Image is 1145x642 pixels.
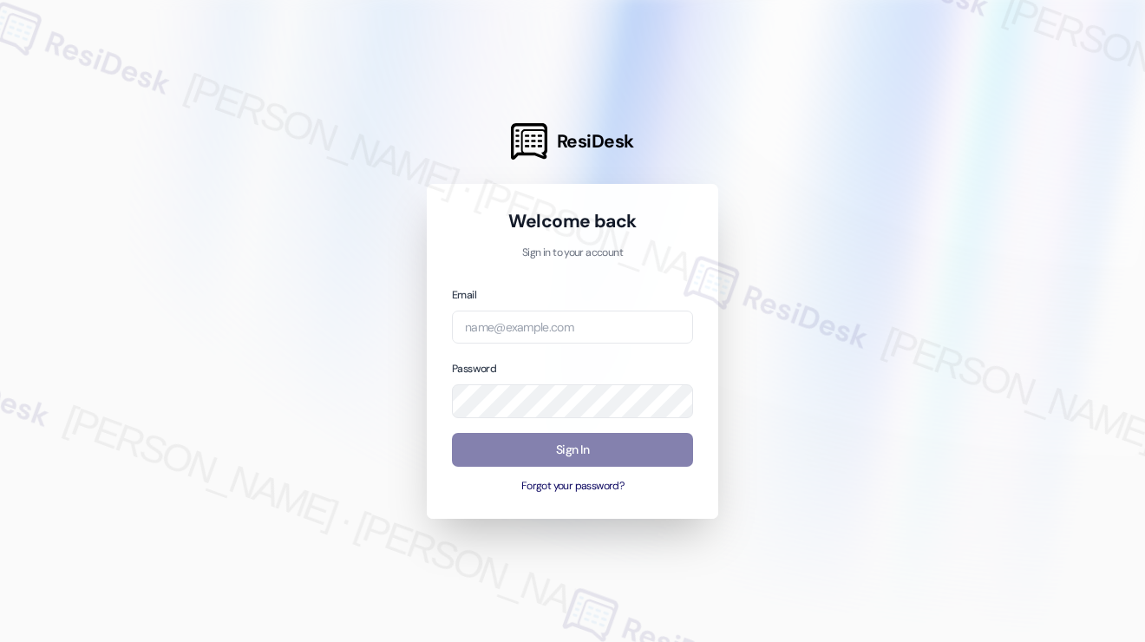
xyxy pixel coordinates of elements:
[511,123,547,160] img: ResiDesk Logo
[452,433,693,467] button: Sign In
[452,311,693,344] input: name@example.com
[557,129,634,154] span: ResiDesk
[452,479,693,495] button: Forgot your password?
[452,209,693,233] h1: Welcome back
[452,288,476,302] label: Email
[452,246,693,261] p: Sign in to your account
[452,362,496,376] label: Password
